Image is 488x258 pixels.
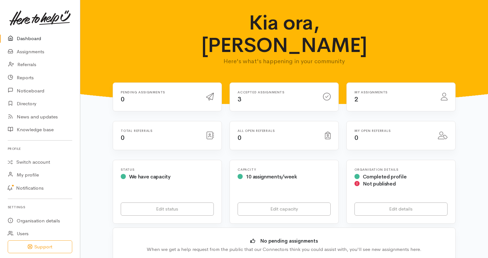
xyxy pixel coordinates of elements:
span: 0 [121,134,125,142]
h6: Status [121,168,214,171]
span: 0 [121,95,125,103]
span: We have capacity [129,173,170,180]
h6: Total referrals [121,129,198,133]
b: No pending assignments [260,238,318,244]
h6: All open referrals [238,129,317,133]
a: Edit details [354,202,448,216]
h6: Pending assignments [121,90,198,94]
span: 0 [354,134,358,142]
span: 0 [238,134,241,142]
h6: Accepted assignments [238,90,315,94]
a: Edit status [121,202,214,216]
div: When we get a help request from the public that our Connectors think you could assist with, you'l... [123,246,446,253]
h6: Profile [8,144,72,153]
span: Completed profile [363,173,407,180]
h1: Kia ora, [PERSON_NAME] [190,12,379,57]
p: Here's what's happening in your community [190,57,379,66]
h6: Organisation Details [354,168,448,171]
span: 2 [354,95,358,103]
button: Support [8,240,72,254]
a: Edit capacity [238,202,331,216]
h6: Settings [8,203,72,211]
h6: My assignments [354,90,433,94]
h6: Capacity [238,168,331,171]
span: Not published [363,180,396,187]
span: 3 [238,95,241,103]
span: 10 assignments/week [246,173,297,180]
h6: My open referrals [354,129,430,133]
